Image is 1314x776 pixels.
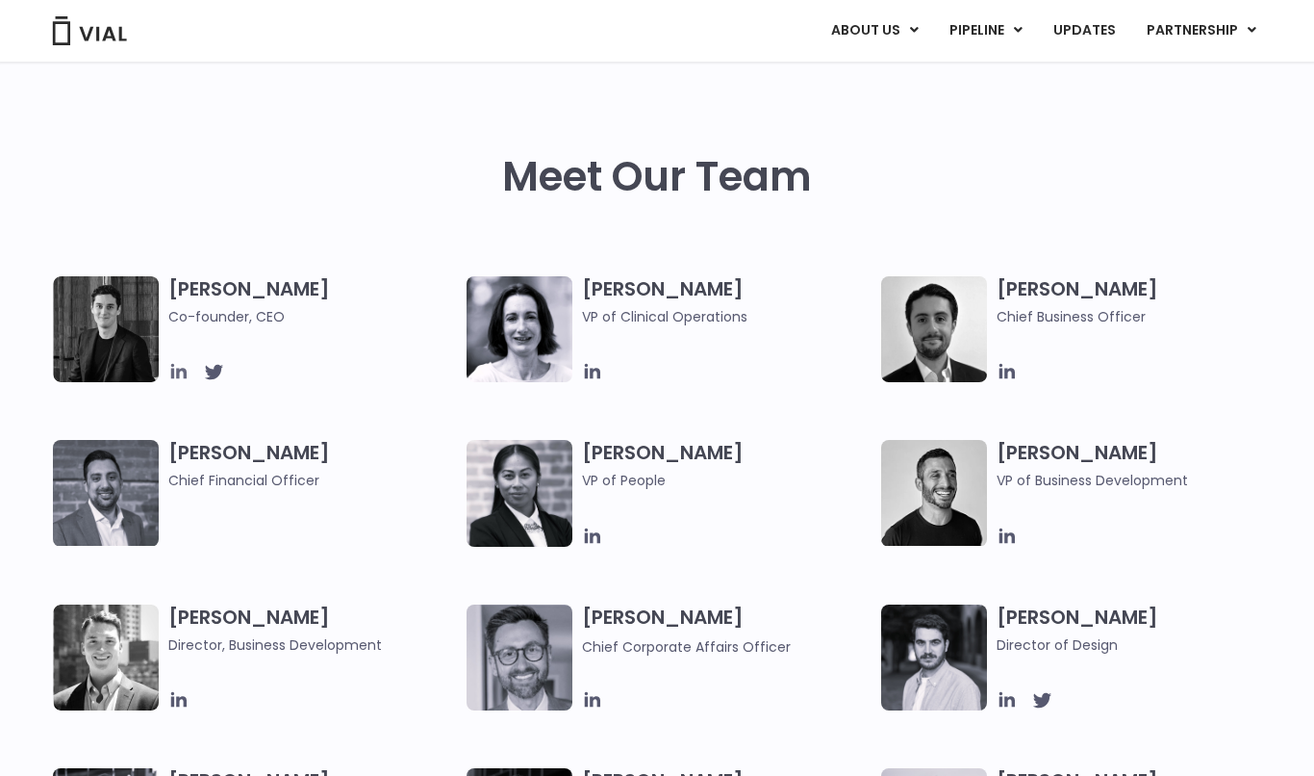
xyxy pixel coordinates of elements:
a: UPDATES [1038,14,1130,47]
h3: [PERSON_NAME] [168,276,457,327]
h3: [PERSON_NAME] [997,605,1285,656]
a: PARTNERSHIPMenu Toggle [1131,14,1272,47]
img: Image of smiling woman named Amy [467,276,572,382]
span: VP of Clinical Operations [582,306,871,327]
h3: [PERSON_NAME] [997,440,1285,491]
h3: [PERSON_NAME] [168,605,457,656]
img: Vial Logo [51,16,128,45]
span: VP of People [582,470,871,491]
span: Chief Corporate Affairs Officer [582,637,791,657]
img: A black and white photo of a man in a suit attending a Summit. [53,276,159,382]
img: A black and white photo of a man smiling. [881,440,987,546]
span: VP of Business Development [997,470,1285,491]
a: ABOUT USMenu Toggle [816,14,933,47]
span: Co-founder, CEO [168,306,457,327]
h3: [PERSON_NAME] [582,440,871,519]
span: Director, Business Development [168,634,457,656]
h3: [PERSON_NAME] [168,440,457,491]
span: Chief Business Officer [997,306,1285,327]
img: Catie [467,440,572,547]
img: Headshot of smiling man named Albert [881,605,987,711]
img: Paolo-M [467,605,572,711]
span: Chief Financial Officer [168,470,457,491]
img: A black and white photo of a man in a suit holding a vial. [881,276,987,382]
h2: Meet Our Team [502,154,812,200]
a: PIPELINEMenu Toggle [934,14,1037,47]
h3: [PERSON_NAME] [997,276,1285,327]
span: Director of Design [997,634,1285,656]
img: Headshot of smiling man named Samir [53,440,159,546]
img: A black and white photo of a smiling man in a suit at ARVO 2023. [53,605,159,711]
h3: [PERSON_NAME] [582,276,871,327]
h3: [PERSON_NAME] [582,605,871,658]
